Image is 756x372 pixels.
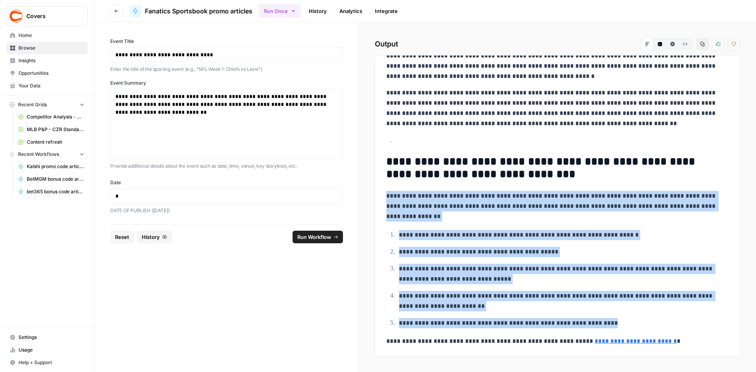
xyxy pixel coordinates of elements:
[6,54,88,67] a: Insights
[6,6,88,26] button: Workspace: Covers
[304,5,332,17] a: History
[110,179,343,186] label: Date
[19,32,84,39] span: Home
[19,57,84,64] span: Insights
[110,207,343,215] p: DATE OF PUBLISH ([DATE])
[15,136,88,148] a: Content refresh
[6,331,88,344] a: Settings
[27,113,84,120] span: Competitor Analysis - URL Specific Grid
[19,334,84,341] span: Settings
[293,231,343,243] button: Run Workflow
[6,29,88,42] a: Home
[15,160,88,173] a: Kalshi promo code articles
[6,344,88,356] a: Usage
[27,126,84,133] span: MLB P&P - CZR Standard (Production) Grid
[115,233,129,241] span: Reset
[137,231,172,243] button: History
[15,173,88,185] a: BetMGM bonus code articles
[110,162,343,170] p: Provide additional details about the event such as date, time, venue, key storylines, etc.
[6,356,88,369] button: Help + Support
[110,231,134,243] button: Reset
[15,123,88,136] a: MLB P&P - CZR Standard (Production) Grid
[27,139,84,146] span: Content refresh
[145,6,252,16] span: Fanatics Sportsbook promo articles
[19,346,84,353] span: Usage
[6,67,88,80] a: Opportunities
[6,80,88,92] a: Your Data
[259,4,301,18] button: Run Once
[129,5,252,17] a: Fanatics Sportsbook promo articles
[19,82,84,89] span: Your Data
[27,176,84,183] span: BetMGM bonus code articles
[110,65,343,73] p: Enter the title of the sporting event (e.g., "NFL Week 1: Chiefs vs Lions")
[26,12,74,20] span: Covers
[142,233,160,241] span: History
[110,80,343,87] label: Event Summary
[27,188,84,195] span: bet365 bonus code articles
[19,44,84,52] span: Browse
[18,101,47,108] span: Recent Grids
[110,38,343,45] label: Event Title
[19,359,84,366] span: Help + Support
[370,5,402,17] a: Integrate
[18,151,59,158] span: Recent Workflows
[6,148,88,160] button: Recent Workflows
[375,38,740,50] h2: Output
[6,42,88,54] a: Browse
[297,233,331,241] span: Run Workflow
[15,185,88,198] a: bet365 bonus code articles
[9,9,23,23] img: Covers Logo
[335,5,367,17] a: Analytics
[27,163,84,170] span: Kalshi promo code articles
[15,111,88,123] a: Competitor Analysis - URL Specific Grid
[6,99,88,111] button: Recent Grids
[19,70,84,77] span: Opportunities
